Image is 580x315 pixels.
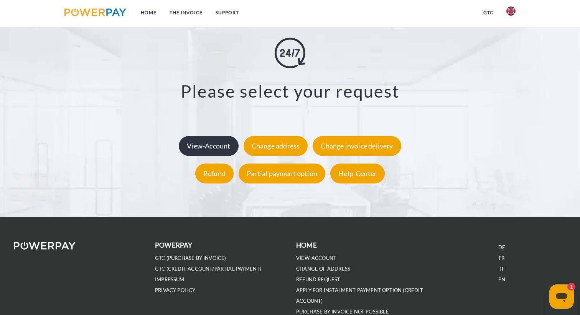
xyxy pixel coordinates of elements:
a: FR [499,255,504,261]
a: GTC (Purchase by invoice) [155,255,226,261]
img: logo-powerpay.svg [64,8,126,16]
a: THE INVOICE [163,6,209,20]
a: PURCHASE BY INVOICE NOT POSSIBLE [296,308,389,315]
a: REFUND REQUEST [296,276,341,283]
div: Help-Center [330,164,385,184]
a: Change address [242,142,310,150]
a: GTC [477,6,500,20]
b: Home [296,241,317,249]
a: Partial payment option [237,170,327,178]
a: DE [498,244,505,251]
div: Change invoice delivery [313,136,401,156]
a: Change invoice delivery [311,142,403,150]
div: Refund [195,164,234,184]
img: logo-powerpay-white.svg [14,242,76,250]
div: Change address [244,136,308,156]
div: Partial payment option [239,164,325,184]
a: CHANGE OF ADDRESS [296,266,350,272]
a: Help-Center [328,170,387,178]
h3: Please select your request [39,80,542,102]
img: online-shopping.svg [275,38,305,68]
iframe: Button to launch messaging window, 1 unread message [549,284,574,309]
b: POWERPAY [155,241,192,249]
iframe: Number of unread messages [560,283,575,291]
a: GTC (Credit account/partial payment) [155,266,261,272]
a: View-Account [177,142,240,150]
a: Refund [193,170,236,178]
a: APPLY FOR INSTALMENT PAYMENT OPTION (Credit account) [296,287,423,304]
a: PRIVACY POLICY [155,287,196,294]
a: Support [209,6,246,20]
a: Home [134,6,163,20]
img: en [506,7,516,16]
a: EN [498,276,505,283]
div: View-Account [179,136,238,156]
a: VIEW-ACCOUNT [296,255,336,261]
a: IT [499,266,504,272]
a: IMPRESSUM [155,276,185,283]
